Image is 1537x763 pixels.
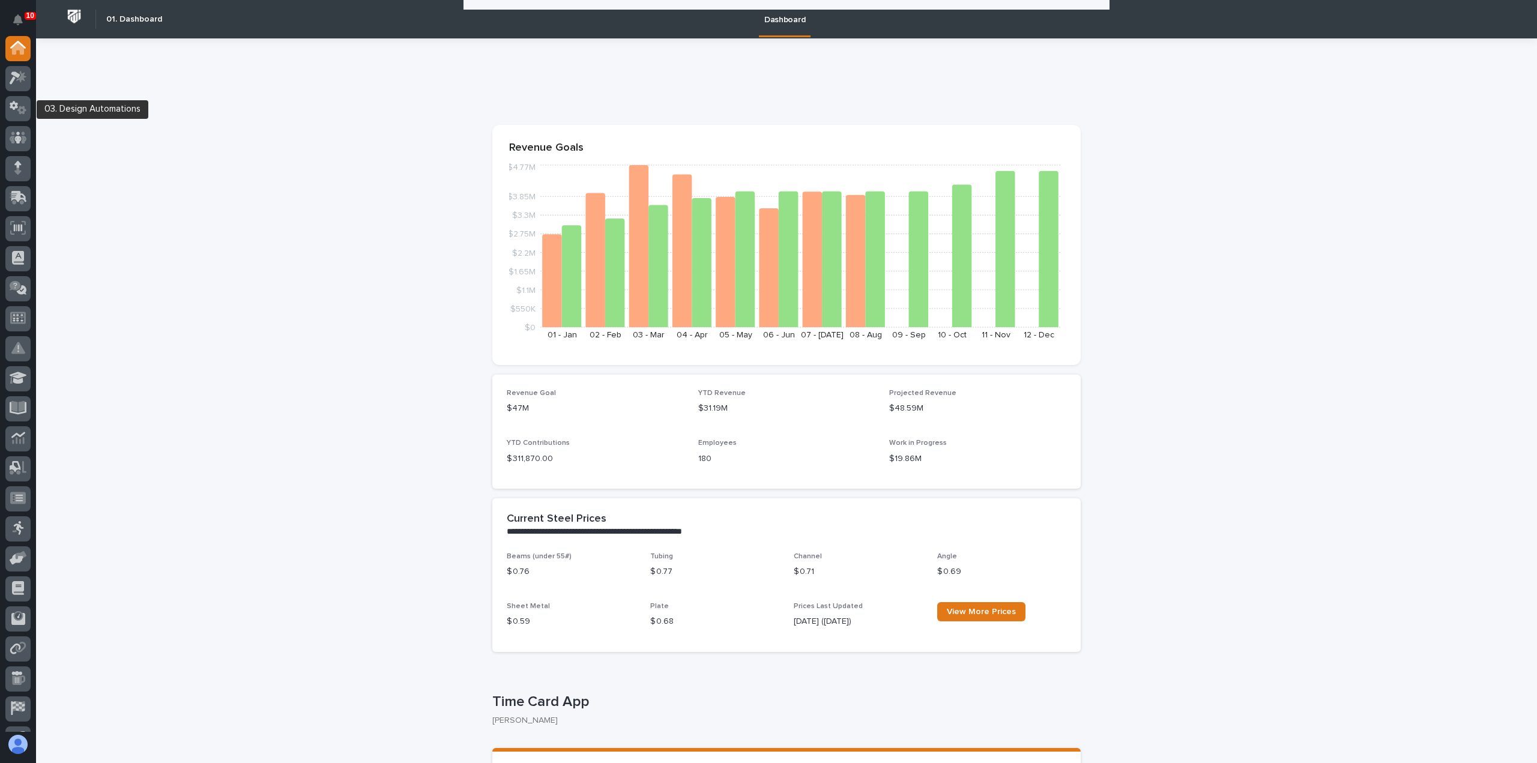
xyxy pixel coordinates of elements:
text: 07 - [DATE] [801,331,844,339]
span: Channel [794,553,822,560]
span: YTD Contributions [507,439,570,447]
span: Plate [650,603,669,610]
img: Workspace Logo [63,5,85,28]
p: $ 0.59 [507,615,636,628]
p: $ 0.71 [794,565,923,578]
p: $ 0.76 [507,565,636,578]
span: View More Prices [947,608,1016,616]
button: Notifications [5,7,31,32]
span: Employees [698,439,737,447]
p: $ 0.77 [650,565,779,578]
text: 05 - May [719,331,752,339]
text: 06 - Jun [763,331,795,339]
text: 09 - Sep [892,331,926,339]
button: users-avatar [5,732,31,757]
span: Beams (under 55#) [507,553,572,560]
span: Sheet Metal [507,603,550,610]
p: $47M [507,402,684,415]
tspan: $4.77M [507,163,536,172]
tspan: $3.85M [507,193,536,201]
a: View More Prices [937,602,1025,621]
text: 04 - Apr [677,331,708,339]
p: 10 [26,11,34,20]
div: Notifications10 [15,14,31,34]
p: $ 0.68 [650,615,779,628]
span: YTD Revenue [698,390,746,397]
text: 02 - Feb [590,331,621,339]
span: Revenue Goal [507,390,556,397]
p: Revenue Goals [509,142,1064,155]
h2: Current Steel Prices [507,513,606,526]
p: $ 311,870.00 [507,453,684,465]
tspan: $2.75M [508,230,536,238]
tspan: $550K [510,304,536,313]
p: $19.86M [889,453,1066,465]
p: [PERSON_NAME] [492,716,1071,726]
tspan: $1.1M [516,286,536,294]
text: 03 - Mar [633,331,665,339]
p: [DATE] ([DATE]) [794,615,923,628]
span: Angle [937,553,957,560]
tspan: $1.65M [509,267,536,276]
text: 08 - Aug [850,331,882,339]
text: 01 - Jan [548,331,577,339]
text: 12 - Dec [1024,331,1054,339]
p: $48.59M [889,402,1066,415]
p: Time Card App [492,693,1076,711]
p: 180 [698,453,875,465]
span: Work in Progress [889,439,947,447]
text: 10 - Oct [938,331,967,339]
p: $ 0.69 [937,565,1066,578]
tspan: $2.2M [512,249,536,257]
text: 11 - Nov [982,331,1010,339]
h2: 01. Dashboard [106,14,162,25]
span: Projected Revenue [889,390,956,397]
tspan: $3.3M [512,211,536,220]
tspan: $0 [525,324,536,332]
span: Tubing [650,553,673,560]
p: $31.19M [698,402,875,415]
span: Prices Last Updated [794,603,863,610]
